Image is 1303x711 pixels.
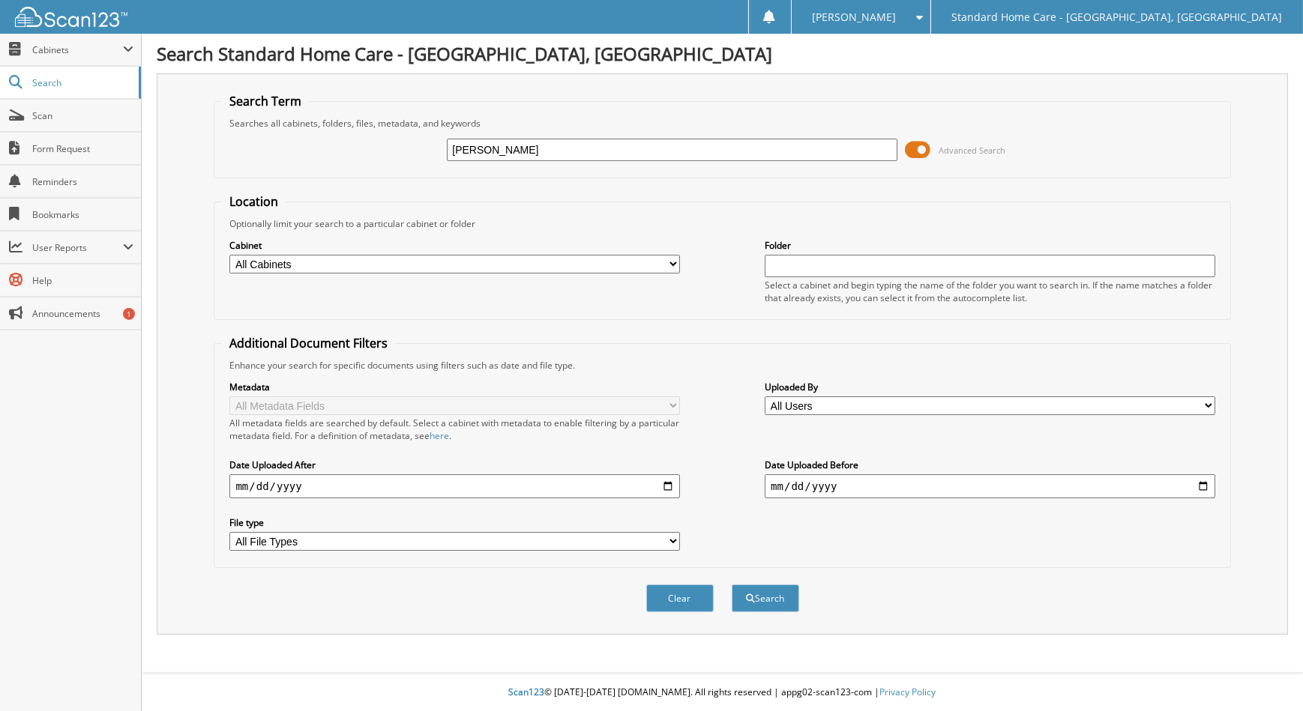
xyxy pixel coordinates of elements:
span: Cabinets [32,43,123,56]
span: Standard Home Care - [GEOGRAPHIC_DATA], [GEOGRAPHIC_DATA] [952,13,1283,22]
label: Date Uploaded Before [765,459,1215,471]
label: Uploaded By [765,381,1215,393]
span: Form Request [32,142,133,155]
span: User Reports [32,241,123,254]
span: Scan [32,109,133,122]
div: 1 [123,308,135,320]
input: end [765,474,1215,498]
span: Help [32,274,133,287]
span: Reminders [32,175,133,188]
div: © [DATE]-[DATE] [DOMAIN_NAME]. All rights reserved | appg02-scan123-com | [142,674,1303,711]
div: Optionally limit your search to a particular cabinet or folder [222,217,1222,230]
button: Clear [646,584,714,612]
legend: Additional Document Filters [222,335,395,351]
h1: Search Standard Home Care - [GEOGRAPHIC_DATA], [GEOGRAPHIC_DATA] [157,41,1288,66]
div: Select a cabinet and begin typing the name of the folder you want to search in. If the name match... [765,279,1215,304]
span: Announcements [32,307,133,320]
div: Enhance your search for specific documents using filters such as date and file type. [222,359,1222,372]
label: Metadata [229,381,679,393]
span: Search [32,76,131,89]
a: Privacy Policy [880,686,936,698]
label: Folder [765,239,1215,252]
input: start [229,474,679,498]
label: File type [229,516,679,529]
div: Searches all cabinets, folders, files, metadata, and keywords [222,117,1222,130]
span: Advanced Search [939,145,1005,156]
button: Search [732,584,799,612]
div: All metadata fields are searched by default. Select a cabinet with metadata to enable filtering b... [229,417,679,442]
label: Date Uploaded After [229,459,679,471]
legend: Location [222,193,286,210]
label: Cabinet [229,239,679,252]
span: Bookmarks [32,208,133,221]
img: scan123-logo-white.svg [15,7,127,27]
span: [PERSON_NAME] [812,13,896,22]
span: Scan123 [509,686,545,698]
legend: Search Term [222,93,309,109]
a: here [430,429,449,442]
